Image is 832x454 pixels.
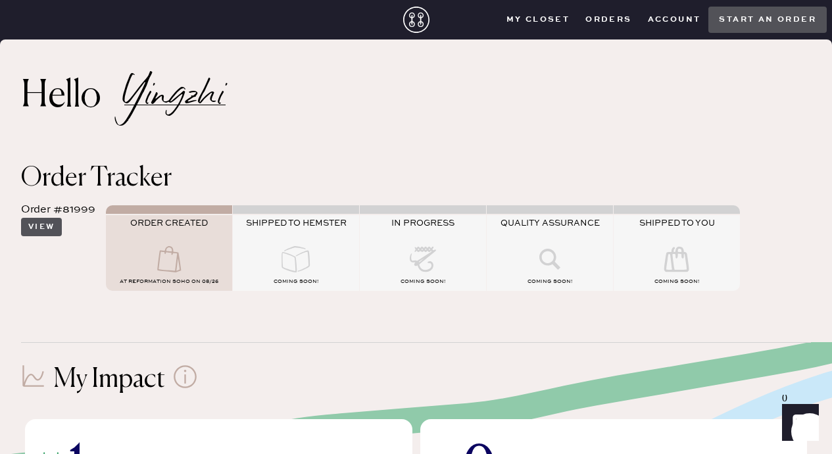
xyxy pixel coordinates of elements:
span: AT Reformation Soho on 08/26 [120,278,218,285]
span: COMING SOON! [401,278,445,285]
span: SHIPPED TO HEMSTER [246,218,347,228]
span: ORDER CREATED [130,218,208,228]
button: Account [640,10,709,30]
span: COMING SOON! [527,278,572,285]
span: Order Tracker [21,165,172,191]
h1: My Impact [53,364,165,395]
iframe: Front Chat [770,395,826,451]
span: SHIPPED TO YOU [639,218,715,228]
div: Order #81999 [21,202,95,218]
h2: Yingzhi [124,88,226,105]
span: QUALITY ASSURANCE [501,218,600,228]
button: Start an order [708,7,827,33]
span: COMING SOON! [274,278,318,285]
span: COMING SOON! [654,278,699,285]
span: IN PROGRESS [391,218,454,228]
button: Orders [577,10,639,30]
h2: Hello [21,81,124,113]
button: My Closet [499,10,578,30]
button: View [21,218,62,236]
